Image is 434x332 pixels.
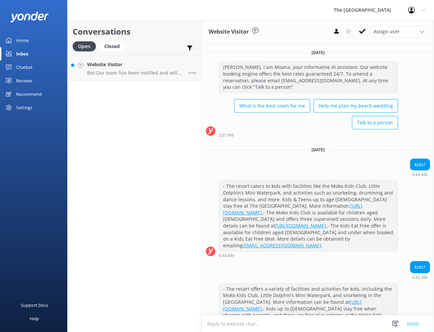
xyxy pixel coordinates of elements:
[16,101,32,114] div: Settings
[219,133,398,137] div: Aug 14 2025 04:07pm (UTC -10:00) Pacific/Honolulu
[21,298,48,312] div: Support Docs
[87,70,183,76] p: Bot: Our team has been notified and will be with you as soon as possible. Alternatively, you can ...
[410,261,430,273] div: kids?
[243,242,321,249] a: [EMAIL_ADDRESS][DOMAIN_NAME]
[68,55,202,81] a: Website VisitorBot:Our team has been notified and will be with you as soon as possible. Alternati...
[412,276,428,280] strong: 6:45 AM
[223,203,362,216] a: [URL][DOMAIN_NAME].
[410,159,430,170] div: kids?
[373,28,400,35] span: Assign user
[16,47,29,60] div: Inbox
[16,74,32,87] div: Reviews
[209,28,249,36] h3: Website Visitor
[16,87,42,101] div: Recommend
[73,41,96,51] div: Open
[410,275,430,280] div: Sep 02 2025 08:45am (UTC -10:00) Pacific/Honolulu
[308,147,329,153] span: [DATE]
[16,60,33,74] div: Chatbot
[223,299,362,312] a: [URL][DOMAIN_NAME].
[16,34,29,47] div: Home
[73,42,99,50] a: Open
[275,222,327,229] a: [URL][DOMAIN_NAME].
[412,173,428,177] strong: 6:44 AM
[308,50,329,55] span: [DATE]
[219,180,398,251] div: - The resort caters to kids with facilities like the Moko Kids Club, Little Dolphin’s Mini Waterp...
[219,254,234,258] strong: 6:44 AM
[219,133,234,137] strong: 2:07 PM
[219,61,398,92] div: [PERSON_NAME], I am Moana, your informative AI assistant. Our website booking engine offers the b...
[370,26,427,37] div: Assign User
[99,41,125,51] div: Closed
[234,99,310,113] button: What is the best room for me
[73,25,196,38] h2: Conversations
[352,116,398,129] button: Talk to a person
[87,61,183,68] h4: Website Visitor
[99,42,128,50] a: Closed
[314,99,398,113] button: Help me plan my beach wedding
[30,312,39,325] div: Help
[188,70,196,75] span: Sep 02 2025 04:47pm (UTC -10:00) Pacific/Honolulu
[10,11,49,23] img: yonder-white-logo.png
[219,253,398,258] div: Sep 02 2025 08:44am (UTC -10:00) Pacific/Honolulu
[410,172,430,177] div: Sep 02 2025 08:44am (UTC -10:00) Pacific/Honolulu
